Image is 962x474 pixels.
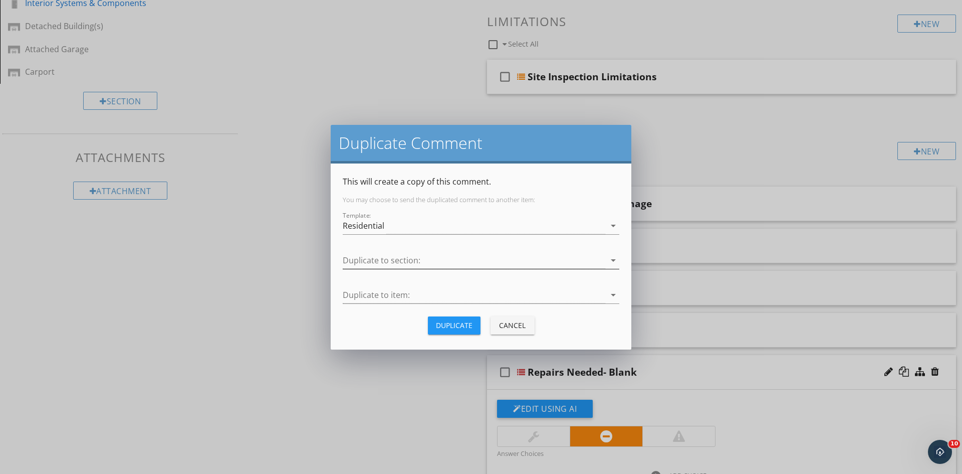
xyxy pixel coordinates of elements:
[491,317,535,335] button: Cancel
[499,320,527,331] div: Cancel
[928,440,952,464] iframe: Intercom live chat
[607,289,619,301] i: arrow_drop_down
[343,196,619,204] p: You may choose to send the duplicated comment to another item:
[343,221,384,230] div: Residential
[339,133,623,153] h2: Duplicate Comment
[436,320,472,331] div: Duplicate
[607,220,619,232] i: arrow_drop_down
[948,440,960,448] span: 10
[607,254,619,266] i: arrow_drop_down
[343,176,619,188] p: This will create a copy of this comment.
[428,317,480,335] button: Duplicate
